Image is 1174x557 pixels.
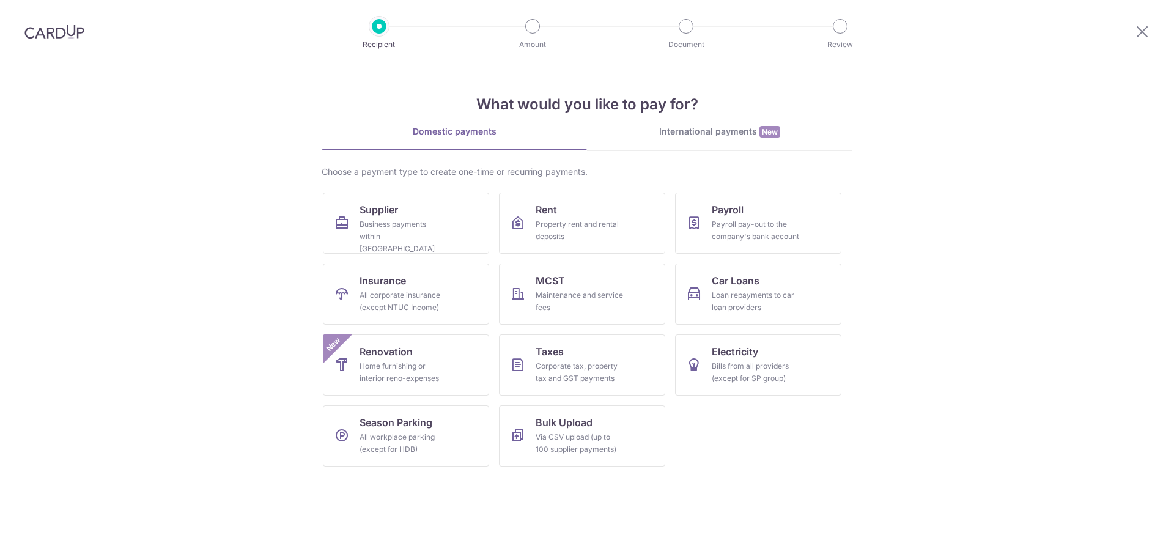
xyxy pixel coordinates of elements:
[360,360,448,385] div: Home furnishing or interior reno-expenses
[360,415,432,430] span: Season Parking
[323,334,344,355] span: New
[360,202,398,217] span: Supplier
[499,334,665,396] a: TaxesCorporate tax, property tax and GST payments
[587,125,852,138] div: International payments
[322,125,587,138] div: Domestic payments
[499,405,665,467] a: Bulk UploadVia CSV upload (up to 100 supplier payments)
[323,334,489,396] a: RenovationHome furnishing or interior reno-expensesNew
[712,273,759,288] span: Car Loans
[360,344,413,359] span: Renovation
[675,264,841,325] a: Car LoansLoan repayments to car loan providers
[499,193,665,254] a: RentProperty rent and rental deposits
[712,360,800,385] div: Bills from all providers (except for SP group)
[323,193,489,254] a: SupplierBusiness payments within [GEOGRAPHIC_DATA]
[487,39,578,51] p: Amount
[536,431,624,456] div: Via CSV upload (up to 100 supplier payments)
[323,264,489,325] a: InsuranceAll corporate insurance (except NTUC Income)
[759,126,780,138] span: New
[323,405,489,467] a: Season ParkingAll workplace parking (except for HDB)
[360,273,406,288] span: Insurance
[536,202,557,217] span: Rent
[712,344,758,359] span: Electricity
[536,218,624,243] div: Property rent and rental deposits
[536,273,565,288] span: MCST
[675,334,841,396] a: ElectricityBills from all providers (except for SP group)
[641,39,731,51] p: Document
[360,289,448,314] div: All corporate insurance (except NTUC Income)
[536,344,564,359] span: Taxes
[536,415,593,430] span: Bulk Upload
[712,218,800,243] div: Payroll pay-out to the company's bank account
[499,264,665,325] a: MCSTMaintenance and service fees
[536,360,624,385] div: Corporate tax, property tax and GST payments
[536,289,624,314] div: Maintenance and service fees
[675,193,841,254] a: PayrollPayroll pay-out to the company's bank account
[712,289,800,314] div: Loan repayments to car loan providers
[24,24,84,39] img: CardUp
[360,218,448,255] div: Business payments within [GEOGRAPHIC_DATA]
[334,39,424,51] p: Recipient
[795,39,885,51] p: Review
[1096,520,1162,551] iframe: Opens a widget where you can find more information
[360,431,448,456] div: All workplace parking (except for HDB)
[712,202,744,217] span: Payroll
[322,166,852,178] div: Choose a payment type to create one-time or recurring payments.
[322,94,852,116] h4: What would you like to pay for?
